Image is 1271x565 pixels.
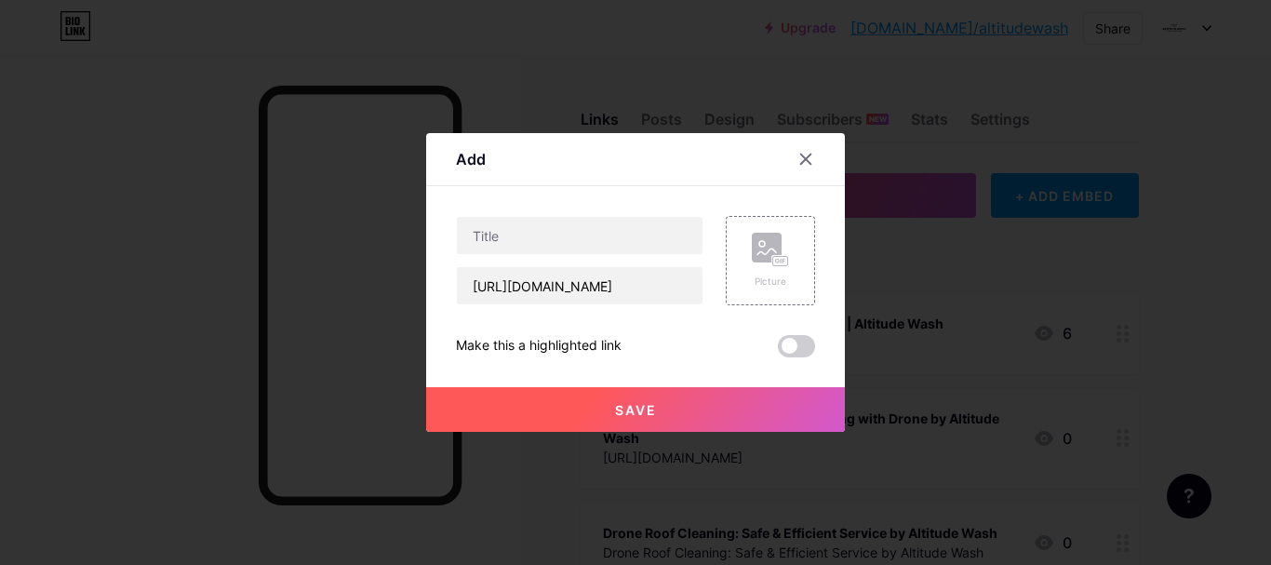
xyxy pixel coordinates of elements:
[615,402,657,418] span: Save
[752,275,789,289] div: Picture
[456,335,622,357] div: Make this a highlighted link
[456,148,486,170] div: Add
[457,217,702,254] input: Title
[457,267,702,304] input: URL
[426,387,845,432] button: Save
